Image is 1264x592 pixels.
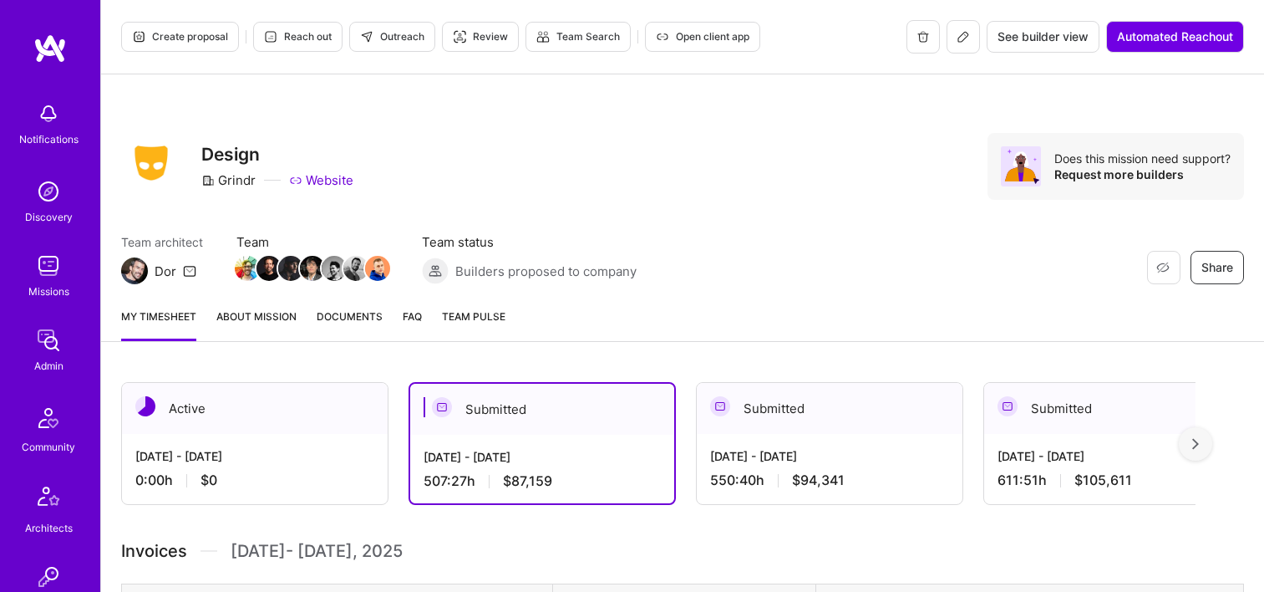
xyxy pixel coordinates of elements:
img: Team Member Avatar [322,256,347,281]
div: Grindr [201,171,256,189]
i: icon EyeClosed [1156,261,1170,274]
a: Team Member Avatar [367,254,388,283]
span: $94,341 [792,472,845,489]
a: About Mission [216,308,297,341]
button: Review [442,22,519,52]
i: icon Mail [183,264,196,278]
a: FAQ [403,308,422,341]
a: Team Member Avatar [280,254,302,283]
img: Team Member Avatar [343,256,368,281]
button: Open client app [645,22,760,52]
img: Architects [28,479,69,519]
span: Team status [422,233,637,251]
div: [DATE] - [DATE] [997,447,1236,465]
span: Reach out [264,29,332,44]
button: Create proposal [121,22,239,52]
div: 0:00 h [135,472,374,489]
div: Discovery [25,208,73,226]
i: icon CompanyGray [201,174,215,187]
span: Automated Reachout [1117,28,1233,45]
a: Team Member Avatar [236,254,258,283]
span: Review [453,29,508,44]
span: Create proposal [132,29,228,44]
img: right [1192,438,1199,450]
button: Team Search [525,22,631,52]
img: Team Member Avatar [300,256,325,281]
img: bell [32,97,65,130]
span: Documents [317,308,383,325]
div: Missions [28,283,69,300]
img: Builders proposed to company [422,258,449,284]
img: Team Member Avatar [235,256,260,281]
div: 507:27 h [424,472,661,490]
span: Team Pulse [442,310,505,323]
div: Active [122,383,388,434]
i: icon Proposal [132,30,145,43]
img: Team Member Avatar [256,256,282,281]
span: Builders proposed to company [455,263,637,280]
img: Team Member Avatar [365,256,390,281]
div: Submitted [984,383,1250,434]
div: Request more builders [1054,166,1231,182]
div: Admin [34,357,63,375]
img: Divider [201,538,217,564]
div: Does this mission need support? [1054,151,1231,166]
img: discovery [32,175,65,208]
span: Invoices [121,538,187,564]
div: [DATE] - [DATE] [135,447,374,465]
button: See builder view [987,21,1099,53]
img: Avatar [1001,146,1041,186]
img: Team Member Avatar [278,256,303,281]
img: Submitted [997,396,1018,416]
div: Submitted [697,383,962,434]
a: My timesheet [121,308,196,341]
div: 611:51 h [997,472,1236,489]
a: Website [289,171,353,189]
img: teamwork [32,249,65,283]
img: logo [33,33,67,64]
span: Outreach [360,29,424,44]
a: Team Member Avatar [345,254,367,283]
a: Team Member Avatar [323,254,345,283]
button: Share [1190,251,1244,284]
div: Dor [155,263,176,280]
button: Automated Reachout [1106,21,1244,53]
img: admin teamwork [32,324,65,357]
span: Team architect [121,233,203,251]
img: Community [28,398,69,438]
img: Company Logo [121,140,181,186]
img: Team Architect [121,258,148,284]
a: Team Member Avatar [302,254,323,283]
div: Submitted [410,384,674,435]
div: [DATE] - [DATE] [424,448,661,466]
img: Submitted [432,397,452,417]
div: 550:40 h [710,472,949,489]
a: Team Pulse [442,308,505,341]
img: Active [135,396,155,416]
span: Share [1201,259,1233,276]
a: Documents [317,308,383,341]
i: icon Targeter [453,30,466,43]
span: $105,611 [1074,472,1132,489]
span: $0 [201,472,217,489]
span: Team Search [536,29,620,44]
h3: Design [201,144,353,165]
span: $87,159 [503,472,552,490]
span: See builder view [997,28,1089,45]
div: [DATE] - [DATE] [710,447,949,465]
button: Reach out [253,22,343,52]
img: Submitted [710,396,730,416]
button: Outreach [349,22,435,52]
a: Team Member Avatar [258,254,280,283]
div: Community [22,438,75,456]
div: Architects [25,519,73,537]
div: Notifications [19,130,79,148]
span: [DATE] - [DATE] , 2025 [231,538,403,564]
span: Open client app [656,29,749,44]
span: Team [236,233,388,251]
